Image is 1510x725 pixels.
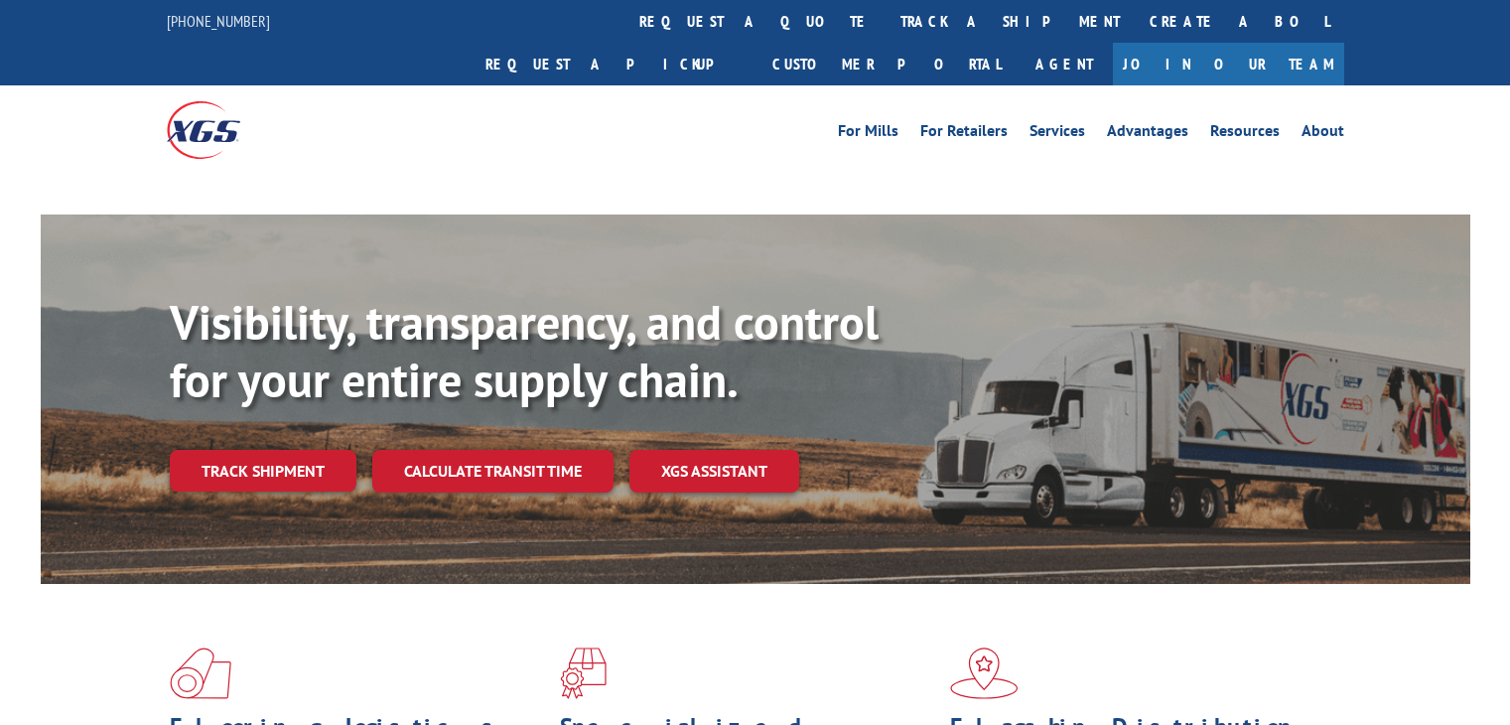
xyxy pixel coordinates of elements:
[1107,123,1188,145] a: Advantages
[950,648,1019,699] img: xgs-icon-flagship-distribution-model-red
[757,43,1016,85] a: Customer Portal
[1302,123,1344,145] a: About
[170,291,879,410] b: Visibility, transparency, and control for your entire supply chain.
[560,648,607,699] img: xgs-icon-focused-on-flooring-red
[170,648,231,699] img: xgs-icon-total-supply-chain-intelligence-red
[1030,123,1085,145] a: Services
[167,11,270,31] a: [PHONE_NUMBER]
[471,43,757,85] a: Request a pickup
[372,450,614,493] a: Calculate transit time
[1016,43,1113,85] a: Agent
[1210,123,1280,145] a: Resources
[170,450,356,492] a: Track shipment
[1113,43,1344,85] a: Join Our Team
[838,123,898,145] a: For Mills
[629,450,799,493] a: XGS ASSISTANT
[920,123,1008,145] a: For Retailers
